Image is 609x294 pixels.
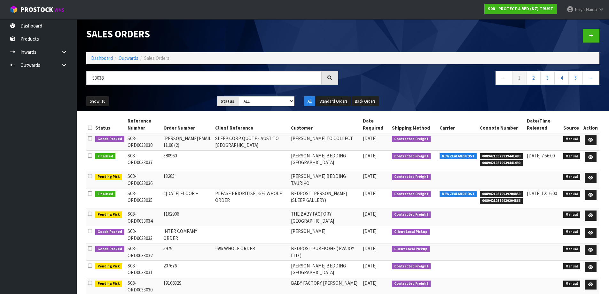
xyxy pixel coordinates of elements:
td: S08-ORD0033038 [126,133,162,150]
th: Shipping Method [390,116,438,133]
td: [PERSON_NAME] TO COLLECT [289,133,361,150]
span: Contracted Freight [392,211,431,218]
td: S08-ORD0033031 [126,260,162,278]
span: [DATE] [363,211,377,217]
button: Back Orders [351,96,379,107]
a: 4 [554,71,569,85]
span: Manual [563,211,580,218]
span: [DATE] [363,173,377,179]
td: [PERSON_NAME] BEDDING [GEOGRAPHIC_DATA] [289,260,361,278]
th: Customer [289,116,361,133]
span: [DATE] 12:16:00 [527,190,557,196]
th: Carrier [438,116,479,133]
a: 3 [540,71,555,85]
span: Contracted Freight [392,136,431,142]
button: All [304,96,315,107]
td: [PERSON_NAME] BEDDING TAURIKO [289,171,361,188]
input: Search sales orders [86,71,322,85]
th: Date/Time Released [525,116,562,133]
span: Pending Pick [95,174,122,180]
span: [DATE] [363,190,377,196]
span: [DATE] [363,228,377,234]
span: Pending Pick [95,211,122,218]
span: Finalised [95,191,115,197]
td: 5979 [162,243,214,261]
span: Manual [563,191,580,197]
span: Manual [563,281,580,287]
button: Show: 10 [86,96,109,107]
span: Manual [563,229,580,235]
th: Connote Number [478,116,525,133]
span: Goods Packed [95,136,124,142]
small: WMS [54,7,64,13]
td: 1162906 [162,209,214,226]
a: Dashboard [91,55,113,61]
td: S08-ORD0033035 [126,188,162,209]
span: Naidu [586,6,597,12]
span: Client Local Pickup [392,246,430,252]
th: Reference Number [126,116,162,133]
a: → [582,71,599,85]
span: Goods Packed [95,229,124,235]
span: Contracted Freight [392,153,431,160]
a: 2 [526,71,541,85]
td: SLEEP CORP QUOTE - AUST TO [GEOGRAPHIC_DATA] [214,133,290,150]
th: Status [94,116,126,133]
span: [DATE] [363,245,377,251]
strong: S08 - PROTECT A BED (NZ) TRUST [488,6,553,12]
th: Source [562,116,582,133]
span: [DATE] [363,135,377,141]
td: BEDPOST [PERSON_NAME] (SLEEP GALLERY) [289,188,361,209]
td: #[DATE] FLOOR + [162,188,214,209]
span: Pending Pick [95,263,122,270]
span: NEW ZEALAND POST [440,191,477,197]
img: cube-alt.png [10,5,18,13]
td: 380960 [162,150,214,171]
span: Manual [563,174,580,180]
button: Standard Orders [316,96,351,107]
td: BEDPOST PUKEKOHE ( EVAJOY LTD ) [289,243,361,261]
td: [PERSON_NAME] BEDDING [GEOGRAPHIC_DATA] [289,150,361,171]
th: Date Required [361,116,390,133]
td: THE BABY FACTORY [GEOGRAPHIC_DATA] [289,209,361,226]
a: Outwards [119,55,138,61]
span: Finalised [95,153,115,160]
span: Pending Pick [95,281,122,287]
a: 5 [568,71,583,85]
span: Priya [575,6,585,12]
span: Contracted Freight [392,174,431,180]
h1: Sales Orders [86,29,338,39]
a: 1 [512,71,527,85]
th: Client Reference [214,116,290,133]
span: Manual [563,263,580,270]
td: PLEASE PRIORITISE, -5% WHOLE ORDER [214,188,290,209]
a: S08 - PROTECT A BED (NZ) TRUST [484,4,557,14]
td: S08-ORD0033037 [126,150,162,171]
span: Goods Packed [95,246,124,252]
td: INTER COMPANY ORDER [162,226,214,243]
span: [DATE] 7:56:00 [527,153,555,159]
span: Contracted Freight [392,263,431,270]
span: [DATE] [363,280,377,286]
nav: Page navigation [348,71,600,87]
span: Contracted Freight [392,281,431,287]
span: 00894210379939204866 [480,198,523,204]
span: Sales Orders [144,55,169,61]
span: 00894210379939204859 [480,191,523,197]
td: [PERSON_NAME] [289,226,361,243]
span: [DATE] [363,153,377,159]
a: ← [496,71,512,85]
span: Contracted Freight [392,191,431,197]
td: S08-ORD0033036 [126,171,162,188]
span: Manual [563,246,580,252]
td: S08-ORD0033032 [126,243,162,261]
th: Action [582,116,599,133]
span: ProStock [20,5,53,14]
td: S08-ORD0033033 [126,226,162,243]
span: Manual [563,136,580,142]
span: NEW ZEALAND POST [440,153,477,160]
span: [DATE] [363,263,377,269]
td: 13285 [162,171,214,188]
td: S08-ORD0033034 [126,209,162,226]
span: 00894210379939441490 [480,160,523,166]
